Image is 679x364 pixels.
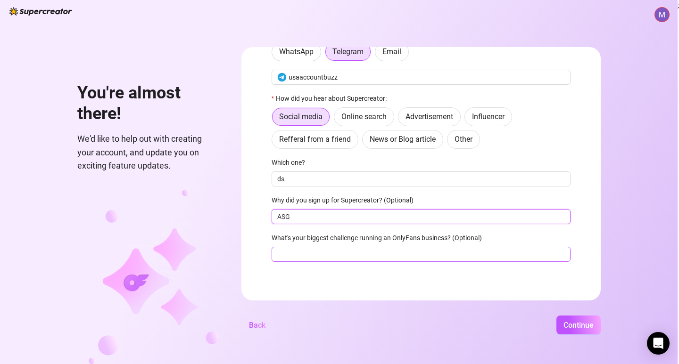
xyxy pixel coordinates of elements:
[455,135,472,144] span: Other
[272,157,311,168] label: Which one?
[382,47,401,56] span: Email
[241,315,273,334] button: Back
[272,209,571,224] input: Why did you sign up for Supercreator? (Optional)
[272,93,393,104] label: How did you hear about Supercreator:
[341,112,387,121] span: Online search
[272,247,571,262] input: What's your biggest challenge running an OnlyFans business? (Optional)
[647,332,670,355] div: Open Intercom Messenger
[9,7,72,16] img: logo
[77,132,219,172] span: We'd like to help out with creating your account, and update you on exciting feature updates.
[370,135,436,144] span: News or Blog article
[563,321,594,330] span: Continue
[556,315,601,334] button: Continue
[272,171,571,186] input: Which one?
[272,233,488,243] label: What's your biggest challenge running an OnlyFans business? (Optional)
[472,112,505,121] span: Influencer
[77,83,219,124] h1: You're almost there!
[272,195,420,205] label: Why did you sign up for Supercreator? (Optional)
[332,47,364,56] span: Telegram
[249,321,265,330] span: Back
[279,135,351,144] span: Refferal from a friend
[279,112,323,121] span: Social media
[655,8,669,22] img: ACg8ocIRJwwz19c7K-2peN_VRGqXToxim02TYDybs-QyD6zSl7JbLw=s96-c
[279,47,314,56] span: WhatsApp
[406,112,453,121] span: Advertisement
[289,72,565,82] input: @username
